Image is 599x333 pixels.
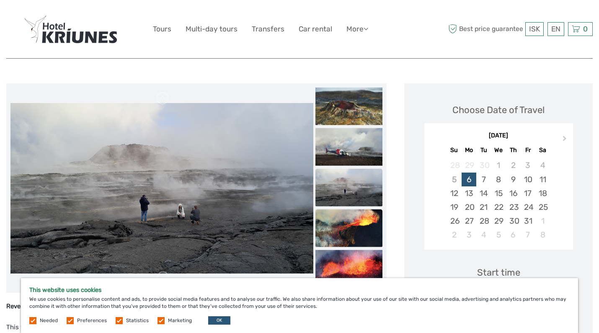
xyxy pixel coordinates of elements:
[535,228,550,242] div: Choose Saturday, November 8th, 2025
[535,186,550,200] div: Choose Saturday, October 18th, 2025
[506,145,521,156] div: Th
[462,173,476,186] div: Choose Monday, October 6th, 2025
[427,158,570,242] div: month 2025-10
[446,22,523,36] span: Best price guarantee
[547,22,564,36] div: EN
[476,200,491,214] div: Choose Tuesday, October 21st, 2025
[491,173,506,186] div: Choose Wednesday, October 8th, 2025
[462,158,476,172] div: Not available Monday, September 29th, 2025
[21,278,578,333] div: We use cookies to personalise content and ads, to provide social media features and to analyse ou...
[506,173,521,186] div: Choose Thursday, October 9th, 2025
[521,214,535,228] div: Choose Friday, October 31st, 2025
[491,214,506,228] div: Choose Wednesday, October 29th, 2025
[559,134,572,147] button: Next Month
[476,214,491,228] div: Choose Tuesday, October 28th, 2025
[462,186,476,200] div: Choose Monday, October 13th, 2025
[315,169,382,207] img: 8e89cbdc4b0b4a49a2a0523fd6ffe4b1_slider_thumbnail.jpeg
[315,88,382,125] img: 9731cad0af11421d9d73c360fda4324c_slider_thumbnail.jpeg
[491,186,506,200] div: Choose Wednesday, October 15th, 2025
[535,173,550,186] div: Choose Saturday, October 11th, 2025
[535,214,550,228] div: Choose Saturday, November 1st, 2025
[252,23,284,35] a: Transfers
[315,250,382,288] img: 953832a9a6504d6988a1312b171226eb_slider_thumbnail.png
[6,302,205,310] strong: Revel in the Magnificence of the Reykjanes Eruptions—From the Sky
[491,228,506,242] div: Choose Wednesday, November 5th, 2025
[521,145,535,156] div: Fr
[126,317,149,324] label: Statistics
[535,158,550,172] div: Not available Saturday, October 4th, 2025
[506,228,521,242] div: Choose Thursday, November 6th, 2025
[535,145,550,156] div: Sa
[447,200,462,214] div: Choose Sunday, October 19th, 2025
[521,186,535,200] div: Choose Friday, October 17th, 2025
[521,200,535,214] div: Choose Friday, October 24th, 2025
[96,13,106,23] button: Open LiveChat chat widget
[77,317,107,324] label: Preferences
[476,173,491,186] div: Choose Tuesday, October 7th, 2025
[447,228,462,242] div: Choose Sunday, November 2nd, 2025
[582,25,589,33] span: 0
[315,209,382,247] img: e541fcdd03414aa7868aa7f398a85971_slider_thumbnail.png
[346,23,368,35] a: More
[491,145,506,156] div: We
[315,128,382,166] img: 824ed80900834d0baa7982157de4dbcb_slider_thumbnail.jpeg
[535,200,550,214] div: Choose Saturday, October 25th, 2025
[29,287,570,294] h5: This website uses cookies
[506,186,521,200] div: Choose Thursday, October 16th, 2025
[153,23,171,35] a: Tours
[12,15,95,21] p: We're away right now. Please check back later!
[521,173,535,186] div: Choose Friday, October 10th, 2025
[462,228,476,242] div: Choose Monday, November 3rd, 2025
[40,317,58,324] label: Needed
[491,158,506,172] div: Not available Wednesday, October 1st, 2025
[521,228,535,242] div: Choose Friday, November 7th, 2025
[424,132,573,140] div: [DATE]
[208,316,230,325] button: OK
[299,23,332,35] a: Car rental
[447,186,462,200] div: Choose Sunday, October 12th, 2025
[462,214,476,228] div: Choose Monday, October 27th, 2025
[476,228,491,242] div: Choose Tuesday, November 4th, 2025
[447,173,462,186] div: Not available Sunday, October 5th, 2025
[168,317,192,324] label: Marketing
[506,214,521,228] div: Choose Thursday, October 30th, 2025
[10,103,313,274] img: 8e89cbdc4b0b4a49a2a0523fd6ffe4b1_main_slider.jpeg
[447,145,462,156] div: Su
[462,200,476,214] div: Choose Monday, October 20th, 2025
[491,200,506,214] div: Choose Wednesday, October 22nd, 2025
[521,158,535,172] div: Not available Friday, October 3rd, 2025
[476,145,491,156] div: Tu
[506,200,521,214] div: Choose Thursday, October 23rd, 2025
[452,103,545,116] div: Choose Date of Travel
[186,23,238,35] a: Multi-day tours
[462,145,476,156] div: Mo
[529,25,540,33] span: ISK
[506,158,521,172] div: Not available Thursday, October 2nd, 2025
[25,15,117,43] img: 410-7945424d-a010-4ae1-a993-2f39e882567d_logo_big.jpg
[476,186,491,200] div: Choose Tuesday, October 14th, 2025
[476,158,491,172] div: Not available Tuesday, September 30th, 2025
[447,214,462,228] div: Choose Sunday, October 26th, 2025
[447,158,462,172] div: Not available Sunday, September 28th, 2025
[477,266,520,279] div: Start time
